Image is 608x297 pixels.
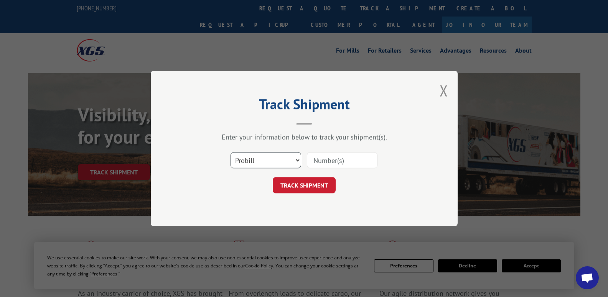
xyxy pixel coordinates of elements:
[189,99,419,113] h2: Track Shipment
[273,177,336,193] button: TRACK SHIPMENT
[307,152,377,168] input: Number(s)
[576,266,599,289] div: Open chat
[440,80,448,101] button: Close modal
[189,133,419,141] div: Enter your information below to track your shipment(s).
